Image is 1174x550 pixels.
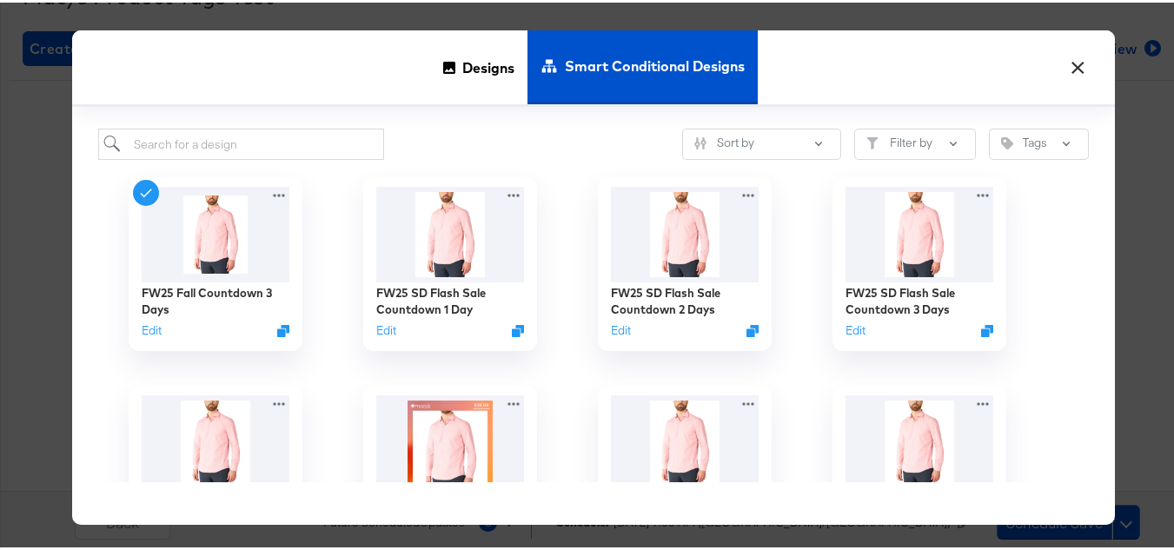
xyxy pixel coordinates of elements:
[98,126,384,158] input: Search for a design
[363,175,537,348] div: FW25 SD Flash Sale Countdown 1 DayEditDuplicate
[854,126,976,157] button: FilterFilter by
[1062,45,1093,76] button: ×
[611,282,759,315] div: FW25 SD Flash Sale Countdown 2 Days
[981,322,993,335] svg: Duplicate
[142,184,289,280] img: 25774950_fpx.tif
[846,393,993,488] img: 25774950_fpx.tif
[989,126,1089,157] button: TagTags
[832,175,1006,348] div: FW25 SD Flash Sale Countdown 3 DaysEditDuplicate
[866,135,879,147] svg: Filter
[277,322,289,335] svg: Duplicate
[512,322,524,335] svg: Duplicate
[598,175,772,348] div: FW25 SD Flash Sale Countdown 2 DaysEditDuplicate
[746,322,759,335] svg: Duplicate
[1001,135,1013,147] svg: Tag
[846,282,993,315] div: FW25 SD Flash Sale Countdown 3 Days
[846,321,866,337] button: Edit
[694,135,706,147] svg: Sliders
[565,25,745,102] span: Smart Conditional Designs
[611,393,759,488] img: 25774950_fpx.tif
[462,26,514,103] span: Designs
[846,184,993,280] img: 25774950_fpx.tif
[142,393,289,488] img: 25774950_fpx.tif
[376,184,524,280] img: 25774950_fpx.tif
[142,321,162,337] button: Edit
[611,184,759,280] img: 25774950_fpx.tif
[376,393,524,488] img: tQwg391egKWW_JSaQwptqw.jpg
[142,282,289,315] div: FW25 Fall Countdown 3 Days
[682,126,841,157] button: SlidersSort by
[376,282,524,315] div: FW25 SD Flash Sale Countdown 1 Day
[611,321,631,337] button: Edit
[129,175,302,348] div: FW25 Fall Countdown 3 DaysEditDuplicate
[376,321,396,337] button: Edit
